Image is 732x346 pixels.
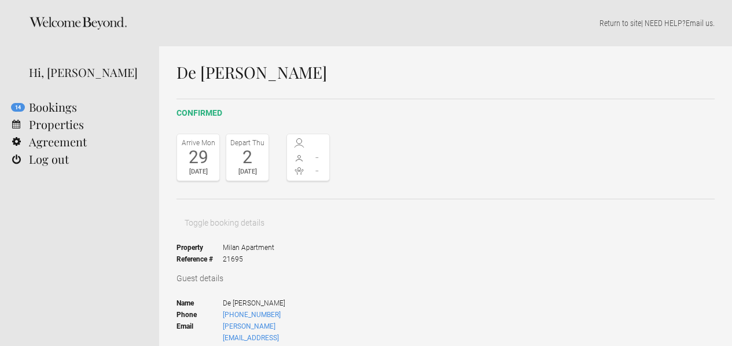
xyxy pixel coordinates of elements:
[686,19,713,28] a: Email us
[176,253,223,265] strong: Reference #
[176,242,223,253] strong: Property
[180,149,216,166] div: 29
[223,311,281,319] a: [PHONE_NUMBER]
[229,137,266,149] div: Depart Thu
[229,149,266,166] div: 2
[176,273,715,284] h3: Guest details
[599,19,641,28] a: Return to site
[229,166,266,178] div: [DATE]
[176,64,715,81] h1: De [PERSON_NAME]
[176,309,223,321] strong: Phone
[223,297,330,309] span: De [PERSON_NAME]
[180,137,216,149] div: Arrive Mon
[308,165,327,176] span: -
[29,64,142,81] div: Hi, [PERSON_NAME]
[308,152,327,163] span: -
[176,107,715,119] h2: confirmed
[223,253,274,265] span: 21695
[223,242,274,253] span: Milan Apartment
[176,17,715,29] p: | NEED HELP? .
[176,211,273,234] button: Toggle booking details
[11,103,25,112] flynt-notification-badge: 14
[180,166,216,178] div: [DATE]
[176,297,223,309] strong: Name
